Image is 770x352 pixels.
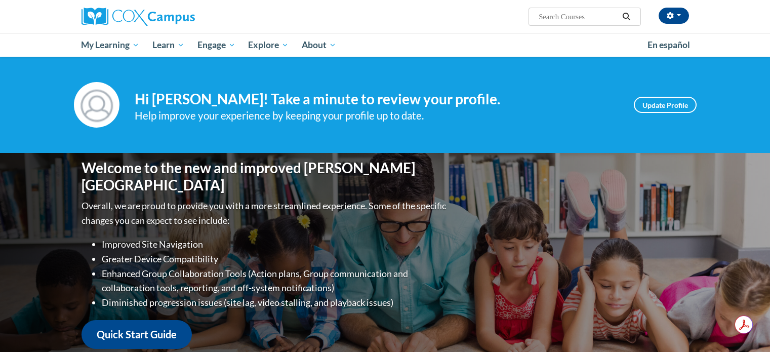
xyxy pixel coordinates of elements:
a: Explore [241,33,295,57]
a: Learn [146,33,191,57]
p: Overall, we are proud to provide you with a more streamlined experience. Some of the specific cha... [82,199,449,228]
h1: Welcome to the new and improved [PERSON_NAME][GEOGRAPHIC_DATA] [82,160,449,193]
div: Help improve your experience by keeping your profile up to date. [135,107,619,124]
span: Engage [197,39,235,51]
img: Profile Image [74,82,119,128]
span: En español [647,40,690,50]
a: En español [641,34,697,56]
button: Account Settings [659,8,689,24]
div: Main menu [66,33,704,57]
button: Search [619,11,634,23]
span: Explore [248,39,289,51]
a: About [295,33,343,57]
li: Diminished progression issues (site lag, video stalling, and playback issues) [102,295,449,310]
a: Quick Start Guide [82,320,192,349]
span: My Learning [81,39,139,51]
input: Search Courses [538,11,619,23]
span: Learn [152,39,184,51]
a: My Learning [75,33,146,57]
a: Engage [191,33,242,57]
iframe: Button to launch messaging window [730,311,762,344]
a: Cox Campus [82,8,274,26]
span: About [302,39,336,51]
img: Cox Campus [82,8,195,26]
h4: Hi [PERSON_NAME]! Take a minute to review your profile. [135,91,619,108]
li: Improved Site Navigation [102,237,449,252]
li: Greater Device Compatibility [102,252,449,266]
li: Enhanced Group Collaboration Tools (Action plans, Group communication and collaboration tools, re... [102,266,449,296]
a: Update Profile [634,97,697,113]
